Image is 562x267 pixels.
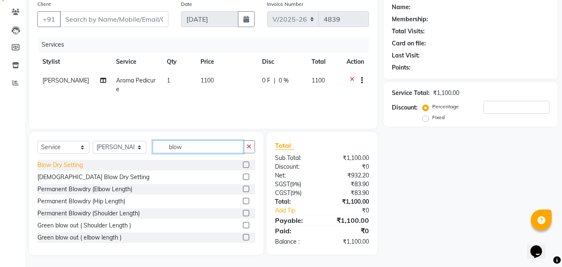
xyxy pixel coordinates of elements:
[392,15,428,24] div: Membership:
[196,52,257,71] th: Price
[392,39,426,48] div: Card on file:
[269,189,322,197] div: ( )
[181,0,192,8] label: Date
[322,197,375,206] div: ₹1,100.00
[342,52,369,71] th: Action
[322,162,375,171] div: ₹0
[116,77,156,93] span: Aroma Pedicure
[37,11,61,27] button: +91
[322,171,375,180] div: ₹932.20
[392,63,411,72] div: Points:
[275,141,294,150] span: Total
[167,77,170,84] span: 1
[322,226,375,236] div: ₹0
[322,237,375,246] div: ₹1,100.00
[527,234,554,259] iframe: chat widget
[432,114,445,121] label: Fixed
[322,215,375,225] div: ₹1,100.00
[392,51,420,60] div: Last Visit:
[275,180,290,188] span: SGST
[392,89,430,97] div: Service Total:
[392,27,425,36] div: Total Visits:
[331,206,376,215] div: ₹0
[42,77,89,84] span: [PERSON_NAME]
[322,180,375,189] div: ₹83.90
[274,76,275,85] span: |
[37,185,132,194] div: Permanent Blowdry (Elbow Length)
[322,189,375,197] div: ₹83.90
[269,206,331,215] a: Add Tip
[392,3,411,12] div: Name:
[292,190,300,196] span: 9%
[37,221,131,230] div: Green blow out ( Shoulder Length )
[269,226,322,236] div: Paid:
[267,0,303,8] label: Invoice Number
[269,197,322,206] div: Total:
[111,52,162,71] th: Service
[60,11,168,27] input: Search by Name/Mobile/Email/Code
[201,77,214,84] span: 1100
[37,197,125,206] div: Permanent Blowdry (Hip Length)
[392,103,418,112] div: Discount:
[292,181,300,187] span: 9%
[162,52,196,71] th: Qty
[269,154,322,162] div: Sub Total:
[275,189,290,197] span: CGST
[433,89,459,97] div: ₹1,100.00
[37,161,83,170] div: Blow Dry Setting
[269,180,322,189] div: ( )
[307,52,342,71] th: Total
[37,209,140,218] div: Permanent Blowdry (Shoulder Length)
[312,77,325,84] span: 1100
[269,162,322,171] div: Discount:
[269,237,322,246] div: Balance :
[322,154,375,162] div: ₹1,100.00
[269,215,322,225] div: Payable:
[37,0,51,8] label: Client
[37,52,111,71] th: Stylist
[37,233,121,242] div: Green blow out ( elbow length )
[269,171,322,180] div: Net:
[38,37,375,52] div: Services
[37,173,149,182] div: [DEMOGRAPHIC_DATA] Blow Dry Setting
[257,52,307,71] th: Disc
[279,76,289,85] span: 0 %
[432,103,459,110] label: Percentage
[153,140,244,153] input: Search or Scan
[262,76,270,85] span: 0 F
